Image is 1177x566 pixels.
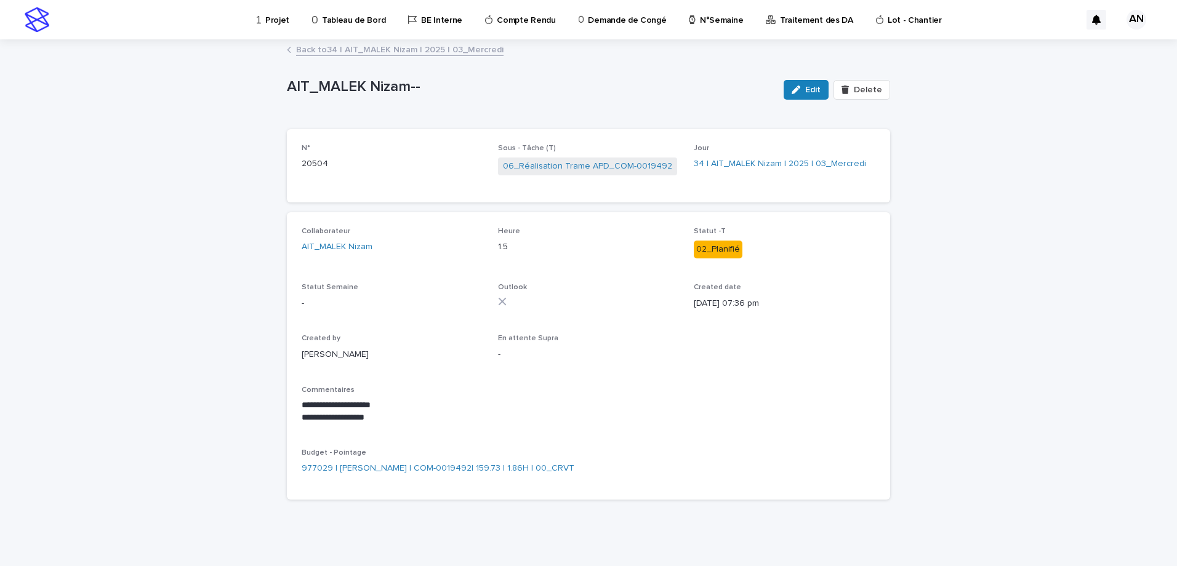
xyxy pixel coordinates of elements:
[694,241,742,258] div: 02_Planifié
[302,157,483,170] p: 20504
[694,157,866,170] a: 34 | AIT_MALEK Nizam | 2025 | 03_Mercredi
[287,78,774,96] p: AIT_MALEK Nizam--
[503,160,672,173] a: 06_Réalisation Trame APD_COM-0019492
[694,297,875,310] p: [DATE] 07:36 pm
[302,241,372,253] a: AIT_MALEK Nizam
[302,449,366,456] span: Budget - Pointage
[302,228,350,235] span: Collaborateur
[25,7,49,32] img: stacker-logo-s-only.png
[498,284,527,291] span: Outlook
[302,335,340,342] span: Created by
[498,348,680,361] p: -
[1127,10,1146,30] div: AN
[784,80,829,100] button: Edit
[302,462,574,475] a: 977029 | [PERSON_NAME] | COM-0019492| 159.73 | 1.86H | 00_CRVT
[854,86,882,94] span: Delete
[498,335,558,342] span: En attente Supra
[498,241,680,253] p: 1.5
[302,386,355,394] span: Commentaires
[302,284,358,291] span: Statut Semaine
[302,348,483,361] p: [PERSON_NAME]
[805,86,821,94] span: Edit
[296,42,504,56] a: Back to34 | AIT_MALEK Nizam | 2025 | 03_Mercredi
[302,297,483,310] p: -
[302,145,310,152] span: N°
[694,228,726,235] span: Statut -T
[498,228,520,235] span: Heure
[498,145,556,152] span: Sous - Tâche (T)
[834,80,890,100] button: Delete
[694,145,709,152] span: Jour
[694,284,741,291] span: Created date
